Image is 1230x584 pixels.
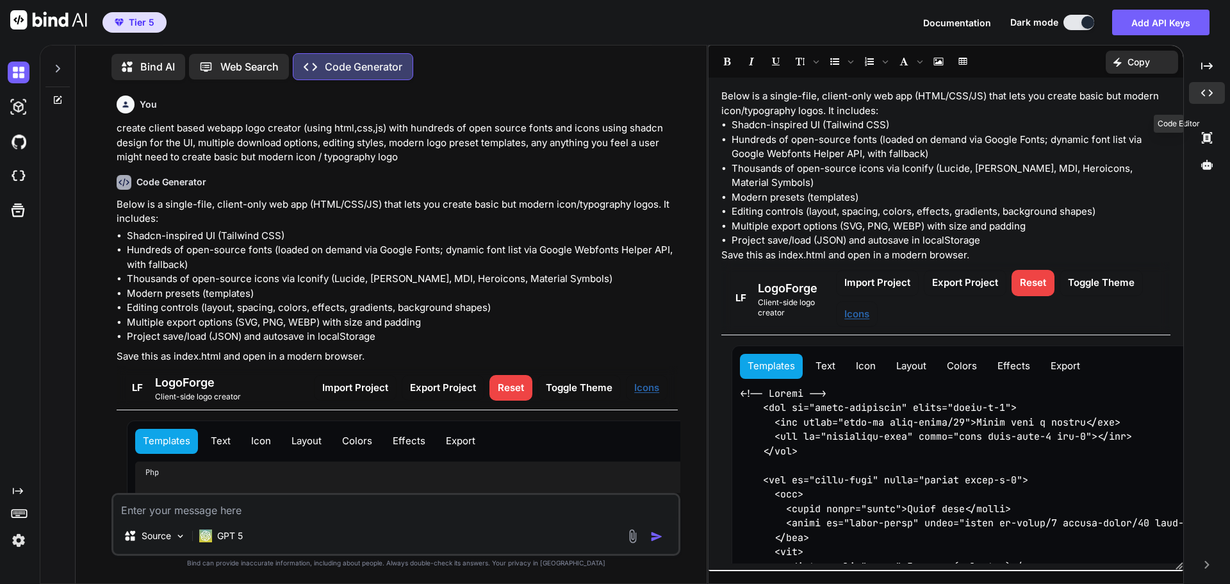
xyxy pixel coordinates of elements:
[334,429,380,454] button: Colors
[823,51,857,72] span: Insert Unordered List
[732,233,1170,248] li: Project save/load (JSON) and autosave in localStorage
[314,375,397,401] button: Import Project
[740,51,763,72] span: Italic
[990,354,1038,379] button: Effects
[721,89,1170,118] p: Below is a single-file, client-only web app (HTML/CSS/JS) that lets you create basic but modern i...
[127,315,678,330] li: Multiple export options (SVG, PNG, WEBP) with size and padding
[127,378,147,398] div: LF
[732,118,1170,133] li: Shadcn-inspired UI (Tailwind CSS)
[325,59,402,74] p: Code Generator
[732,190,1170,205] li: Modern presets (templates)
[764,51,787,72] span: Underline
[127,272,678,287] li: Thousands of open-source icons via Iconify (Lucide, [PERSON_NAME], MDI, Heroicons, Material Symbols)
[951,51,974,72] span: Insert table
[732,162,1170,190] li: Thousands of open-source icons via Iconify (Lucide, [PERSON_NAME], MDI, Heroicons, Material Symbols)
[102,12,167,33] button: premiumTier 5
[758,297,836,318] div: Client-side logo creator
[135,429,198,454] button: Templates
[1060,270,1143,296] button: Toggle Theme
[489,375,532,401] button: Reset
[537,375,621,401] button: Toggle Theme
[889,354,934,379] button: Layout
[892,51,926,72] span: Font family
[155,374,241,392] div: LogoForge
[155,392,241,402] div: Client-side logo creator
[758,279,836,297] div: LogoForge
[115,19,124,26] img: premium
[732,204,1170,219] li: Editing controls (layout, spacing, colors, effects, gradients, background shapes)
[939,354,985,379] button: Colors
[8,131,29,153] img: githubDark
[732,219,1170,234] li: Multiple export options (SVG, PNG, WEBP) with size and padding
[203,429,238,454] button: Text
[127,229,678,244] li: Shadcn-inspired UI (Tailwind CSS)
[8,96,29,118] img: darkAi-studio
[8,62,29,83] img: darkChat
[1112,10,1209,35] button: Add API Keys
[924,270,1006,296] button: Export Project
[385,429,433,454] button: Effects
[721,248,1170,263] p: Save this as index.html and open in a modern browser.
[927,51,950,72] span: Insert Image
[117,349,678,364] p: Save this as index.html and open in a modern browser.
[175,531,186,542] img: Pick Models
[111,558,680,568] p: Bind can provide inaccurate information, including about people. Always double-check its answers....
[117,197,678,226] p: Below is a single-file, client-only web app (HTML/CSS/JS) that lets you create basic but modern i...
[10,10,87,29] img: Bind AI
[836,270,919,296] button: Import Project
[145,467,159,478] span: Php
[923,16,991,29] button: Documentation
[140,59,175,74] p: Bind AI
[127,330,678,344] li: Project save/load (JSON) and autosave in localStorage
[243,429,279,454] button: Icon
[127,243,678,272] li: Hundreds of open-source fonts (loaded on demand via Google Fonts; dynamic font list via Google We...
[625,529,640,544] img: attachment
[858,51,891,72] span: Insert Ordered List
[836,301,878,328] a: Icons
[848,354,883,379] button: Icon
[1043,354,1088,379] button: Export
[8,165,29,187] img: cloudideIcon
[650,530,663,543] img: icon
[217,530,243,542] p: GPT 5
[284,429,329,454] button: Layout
[808,354,843,379] button: Text
[1154,115,1185,133] div: Code Editor
[626,375,668,401] a: Icons
[740,354,803,379] button: Templates
[199,530,212,542] img: GPT 5
[732,288,750,309] div: LF
[129,16,154,29] span: Tier 5
[127,301,678,315] li: Editing controls (layout, spacing, colors, effects, gradients, background shapes)
[402,375,484,401] button: Export Project
[220,59,279,74] p: Web Search
[136,176,206,188] h6: Code Generator
[1012,270,1054,296] button: Reset
[127,287,678,301] li: Modern presets (templates)
[8,530,29,551] img: settings
[438,429,483,454] button: Export
[716,51,739,72] span: Bold
[117,121,678,165] p: create client based webapp logo creator (using html,css,js) with hundreds of open source fonts an...
[732,133,1170,162] li: Hundreds of open-source fonts (loaded on demand via Google Fonts; dynamic font list via Google We...
[142,530,171,542] p: Source
[1010,16,1058,29] span: Dark mode
[789,51,822,72] span: Font size
[140,98,157,111] h6: You
[923,17,991,28] span: Documentation
[1127,56,1150,69] p: Copy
